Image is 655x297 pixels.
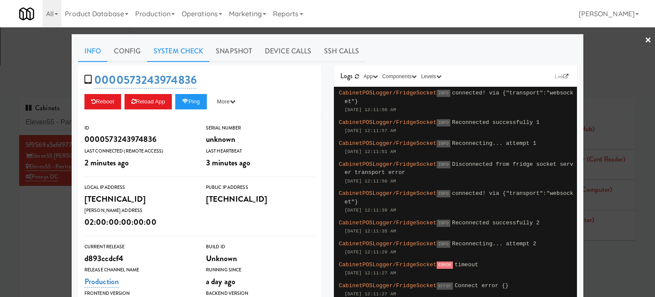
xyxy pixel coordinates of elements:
span: INFO [437,241,450,248]
span: [DATE] 12:11:27 AM [345,291,396,297]
span: CabinetPOSLogger/FridgeSocket [339,262,437,268]
span: error [437,282,453,290]
button: Levels [419,72,443,81]
span: INFO [437,90,450,97]
button: More [210,94,242,109]
div: Last Connected (Remote Access) [84,147,193,156]
span: a day ago [206,276,235,287]
a: 0000573243974836 [94,72,197,88]
a: Production [84,276,119,288]
span: CabinetPOSLogger/FridgeSocket [339,282,437,289]
span: connected! via {"transport":"websocket"} [345,190,574,205]
button: Ping [175,94,207,109]
a: Snapshot [209,41,258,62]
a: SSH Calls [318,41,365,62]
button: Reload App [125,94,172,109]
a: Link [553,72,571,81]
img: Micromart [19,6,34,21]
span: [DATE] 12:11:29 AM [345,250,396,255]
span: [DATE] 12:11:50 AM [345,179,396,184]
span: [DATE] 12:11:35 AM [345,229,396,234]
div: ID [84,124,193,132]
span: CabinetPOSLogger/FridgeSocket [339,140,437,147]
span: Reconnecting... attempt 1 [452,140,536,147]
div: Local IP Address [84,183,193,192]
button: Components [380,72,419,81]
span: timeout [455,262,478,268]
span: CabinetPOSLogger/FridgeSocket [339,190,437,197]
span: CabinetPOSLogger/FridgeSocket [339,220,437,226]
span: INFO [437,161,450,168]
div: Unknown [206,251,315,266]
div: Serial Number [206,124,315,132]
span: [DATE] 12:11:27 AM [345,271,396,276]
a: System Check [147,41,209,62]
div: d893ccdcf4 [84,251,193,266]
span: CabinetPOSLogger/FridgeSocket [339,119,437,126]
span: CabinetPOSLogger/FridgeSocket [339,241,437,247]
span: Logs [340,71,353,81]
div: [TECHNICAL_ID] [84,192,193,206]
span: ERROR [437,262,453,269]
span: 3 minutes ago [206,157,250,168]
div: unknown [206,132,315,147]
span: CabinetPOSLogger/FridgeSocket [339,161,437,168]
span: connected! via {"transport":"websocket"} [345,90,574,105]
span: [DATE] 12:11:58 AM [345,107,396,112]
span: INFO [437,119,450,126]
div: 0000573243974836 [84,132,193,147]
a: × [645,27,652,54]
div: [PERSON_NAME] Address [84,206,193,215]
span: Disconnected from fridge socket server transport error [345,161,574,176]
div: Current Release [84,243,193,251]
div: 02:00:00:00:00:00 [84,215,193,229]
span: [DATE] 12:11:51 AM [345,149,396,154]
div: [TECHNICAL_ID] [206,192,315,206]
span: Reconnecting... attempt 2 [452,241,536,247]
div: Last Heartbeat [206,147,315,156]
span: INFO [437,140,450,147]
span: Reconnected successfully 2 [452,220,539,226]
span: Reconnected successfully 1 [452,119,539,126]
button: Reboot [84,94,121,109]
span: INFO [437,190,450,197]
a: Info [78,41,107,62]
span: Connect error {} [455,282,508,289]
div: Build Id [206,243,315,251]
div: Release Channel Name [84,266,193,274]
div: Public IP Address [206,183,315,192]
span: INFO [437,220,450,227]
button: App [362,72,380,81]
span: [DATE] 12:11:39 AM [345,208,396,213]
a: Config [107,41,147,62]
div: Running Since [206,266,315,274]
span: CabinetPOSLogger/FridgeSocket [339,90,437,96]
span: 2 minutes ago [84,157,129,168]
a: Device Calls [258,41,318,62]
span: [DATE] 12:11:57 AM [345,128,396,133]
